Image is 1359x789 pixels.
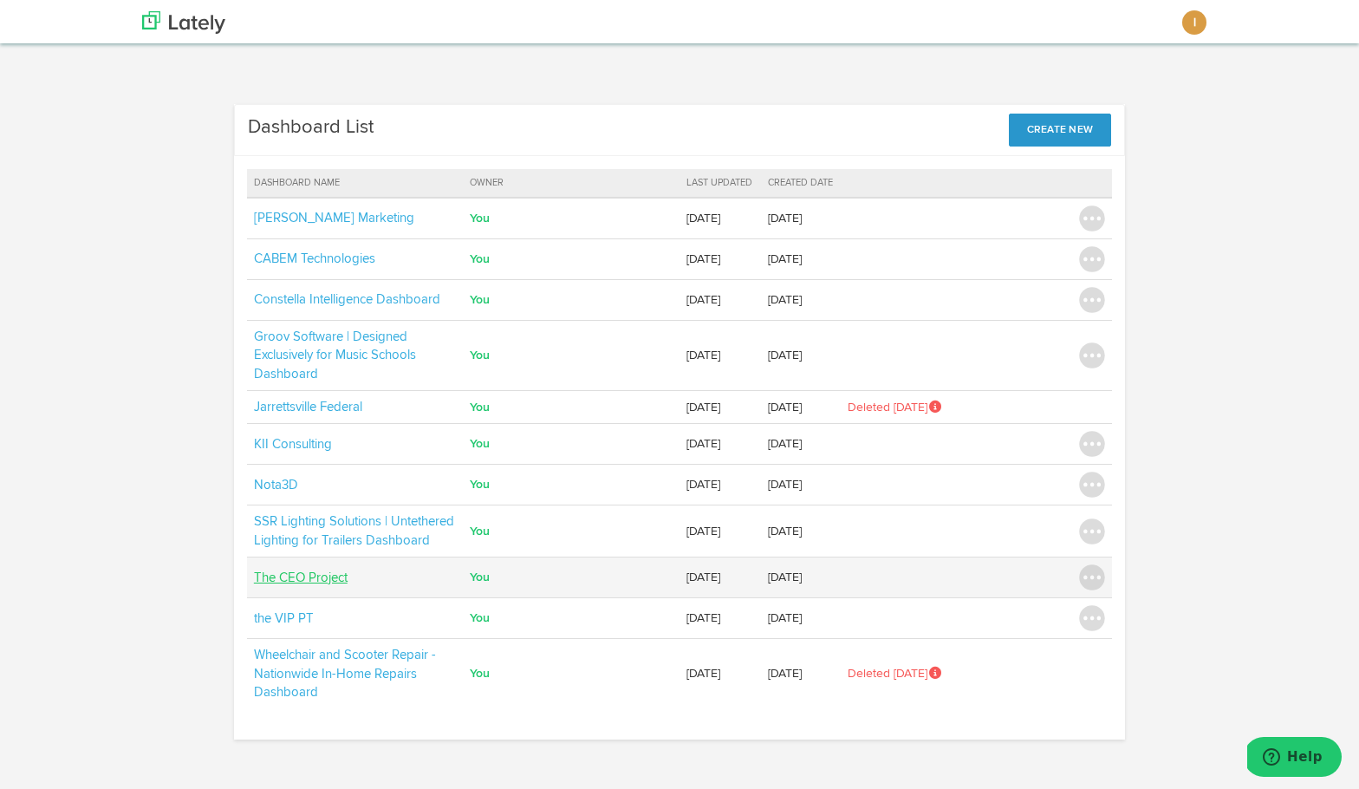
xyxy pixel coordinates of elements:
[761,390,842,423] td: [DATE]
[679,598,761,639] td: [DATE]
[679,198,761,239] td: [DATE]
[1079,518,1105,544] img: icon_menu_button.svg
[463,198,679,239] td: You
[1182,10,1206,35] button: l
[463,639,679,709] td: You
[679,424,761,465] td: [DATE]
[679,169,761,198] th: Last Updated
[679,505,761,558] td: [DATE]
[761,465,842,505] td: [DATE]
[1079,246,1105,272] img: icon_menu_button.svg
[254,571,348,584] a: The CEO Project
[679,558,761,598] td: [DATE]
[254,438,332,451] a: KII Consulting
[463,424,679,465] td: You
[679,639,761,709] td: [DATE]
[848,668,943,680] span: Deleted [DATE]
[679,238,761,279] td: [DATE]
[254,401,362,414] a: Jarrettsville Federal
[761,198,842,239] td: [DATE]
[463,558,679,598] td: You
[254,252,375,265] a: CABEM Technologies
[761,320,842,390] td: [DATE]
[1247,737,1342,780] iframe: Opens a widget where you can find more information
[463,279,679,320] td: You
[248,114,374,141] h3: Dashboard List
[254,612,314,625] a: the VIP PT
[254,330,416,381] a: Groov Software | Designed Exclusively for Music Schools Dashboard
[254,293,440,306] a: Constella Intelligence Dashboard
[761,238,842,279] td: [DATE]
[1079,342,1105,368] img: icon_menu_button.svg
[761,558,842,598] td: [DATE]
[463,238,679,279] td: You
[679,390,761,423] td: [DATE]
[1079,205,1105,231] img: icon_menu_button.svg
[1079,564,1105,590] img: icon_menu_button.svg
[848,401,943,414] span: Deleted [DATE]
[463,169,679,198] th: Owner
[679,279,761,320] td: [DATE]
[247,169,464,198] th: Dashboard Name
[463,320,679,390] td: You
[1079,472,1105,498] img: icon_menu_button.svg
[463,505,679,558] td: You
[761,169,842,198] th: Created Date
[679,320,761,390] td: [DATE]
[463,598,679,639] td: You
[254,212,414,225] a: [PERSON_NAME] Marketing
[761,505,842,558] td: [DATE]
[761,598,842,639] td: [DATE]
[761,424,842,465] td: [DATE]
[254,515,454,546] a: SSR Lighting Solutions | Untethered Lighting for Trailers Dashboard
[142,11,225,34] img: logo_lately_bg_light.svg
[254,649,436,699] a: Wheelchair and Scooter Repair - Nationwide In-Home Repairs Dashboard
[463,390,679,423] td: You
[1079,605,1105,631] img: icon_menu_button.svg
[463,465,679,505] td: You
[254,479,298,492] a: Nota3D
[761,279,842,320] td: [DATE]
[1079,431,1105,457] img: icon_menu_button.svg
[761,639,842,709] td: [DATE]
[1079,287,1105,313] img: icon_menu_button.svg
[679,465,761,505] td: [DATE]
[1009,114,1111,147] a: Create New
